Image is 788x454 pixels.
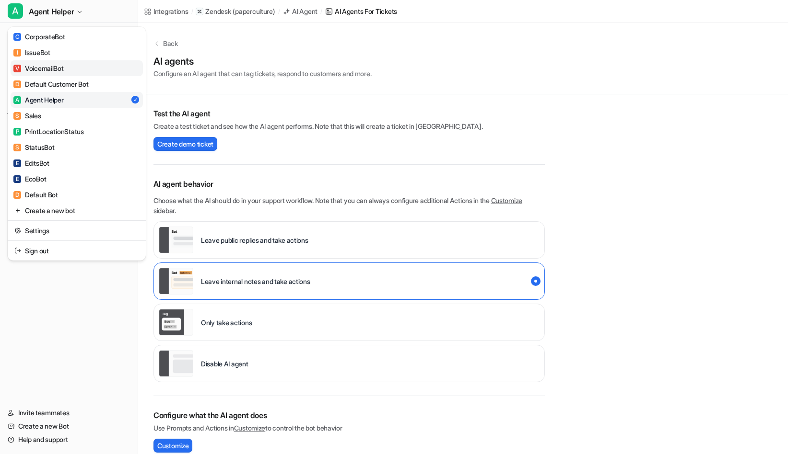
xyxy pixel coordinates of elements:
div: Sales [13,111,41,121]
span: D [13,191,21,199]
span: D [13,80,21,88]
span: I [13,49,21,57]
div: Default Bot [13,190,58,200]
img: reset [14,246,21,256]
a: Create a new bot [11,203,143,218]
span: P [13,128,21,136]
span: E [13,175,21,183]
a: Sign out [11,243,143,259]
div: PrintLocationStatus [13,126,84,136]
span: S [13,144,21,151]
a: Settings [11,223,143,238]
div: IssueBot [13,47,50,57]
div: StatusBot [13,142,54,152]
div: EditsBot [13,158,49,168]
span: S [13,112,21,120]
span: A [8,3,23,19]
div: Default Customer Bot [13,79,88,89]
div: VoicemailBot [13,63,64,73]
div: EcoBot [13,174,46,184]
span: A [13,96,21,104]
img: reset [14,205,21,216]
img: reset [14,226,21,236]
div: CorporateBot [13,32,65,42]
span: C [13,33,21,41]
div: Agent Helper [13,95,64,105]
span: E [13,159,21,167]
span: V [13,65,21,72]
div: AAgent Helper [8,27,146,261]
span: Agent Helper [29,5,74,18]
